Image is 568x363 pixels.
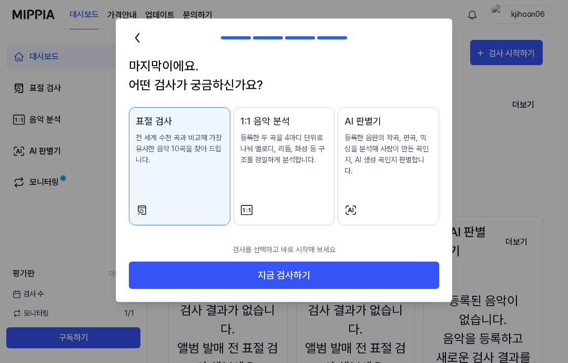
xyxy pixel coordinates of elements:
[129,107,230,225] button: 표절 검사전 세계 수천 곡과 비교해 가장 유사한 음악 10곡을 찾아 드립니다.
[136,114,224,128] div: 표절 검사
[240,114,328,128] div: 1:1 음악 분석
[234,107,335,225] button: 1:1 음악 분석등록한 두 곡을 4마디 단위로 나눠 멜로디, 리듬, 화성 등 구조를 정밀하게 분석합니다.
[344,132,432,177] p: 등록한 음원의 작곡, 편곡, 믹싱을 분석해 사람이 만든 곡인지, AI 생성 곡인지 판별합니다.
[129,262,439,289] button: 지금 검사하기
[344,114,432,128] div: AI 판별기
[240,132,328,165] p: 등록한 두 곡을 4마디 단위로 나눠 멜로디, 리듬, 화성 등 구조를 정밀하게 분석합니다.
[338,107,439,225] button: AI 판별기등록한 음원의 작곡, 편곡, 믹싱을 분석해 사람이 만든 곡인지, AI 생성 곡인지 판별합니다.
[129,238,439,262] p: 검사를 선택하고 바로 시작해 보세요
[136,132,224,165] p: 전 세계 수천 곡과 비교해 가장 유사한 음악 10곡을 찾아 드립니다.
[129,57,439,95] h1: 마지막이에요. 어떤 검사가 궁금하신가요?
